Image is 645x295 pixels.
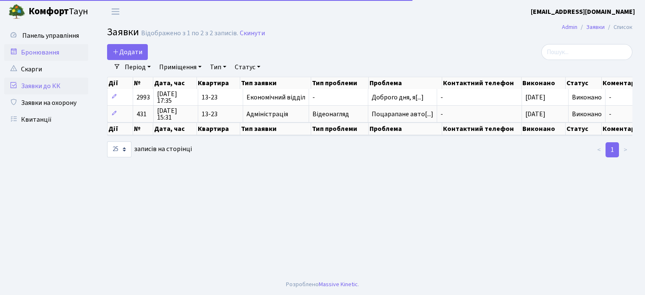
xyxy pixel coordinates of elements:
span: Виконано [572,93,602,102]
span: Заявки [107,25,139,39]
span: - [440,94,518,101]
a: Статус [231,60,264,74]
span: Адміністрація [246,111,305,117]
a: Бронювання [4,44,88,61]
span: [DATE] 17:35 [157,91,194,104]
th: № [133,77,154,89]
span: Панель управління [22,31,79,40]
th: Дії [107,77,133,89]
th: № [133,123,154,135]
span: - [312,94,364,101]
span: Поцарапане авто[...] [372,110,433,119]
li: Список [605,23,632,32]
span: Додати [113,47,142,57]
select: записів на сторінці [107,141,131,157]
a: Період [121,60,154,74]
a: Заявки на охорону [4,94,88,111]
span: Відеонагляд [312,111,364,117]
th: Статус [566,77,602,89]
th: Тип заявки [240,123,311,135]
button: Переключити навігацію [105,5,126,18]
th: Дії [107,123,133,135]
img: logo.png [8,3,25,20]
a: 1 [606,142,619,157]
th: Виконано [522,123,566,135]
nav: breadcrumb [549,18,645,36]
a: Додати [107,44,148,60]
span: [DATE] [525,110,545,119]
input: Пошук... [541,44,632,60]
a: Панель управління [4,27,88,44]
a: Скарги [4,61,88,78]
span: [DATE] 15:31 [157,107,194,121]
span: - [440,111,518,117]
span: 13-23 [202,94,239,101]
a: Admin [562,23,577,31]
span: Виконано [572,110,602,119]
span: [DATE] [525,93,545,102]
th: Квартира [197,123,240,135]
a: [EMAIL_ADDRESS][DOMAIN_NAME] [531,7,635,17]
span: 431 [136,110,147,119]
a: Скинути [240,29,265,37]
a: Заявки [586,23,605,31]
a: Квитанції [4,111,88,128]
span: Доброго дня, я[...] [372,93,424,102]
th: Тип проблеми [311,123,369,135]
th: Виконано [522,77,566,89]
span: 2993 [136,93,150,102]
th: Контактний телефон [442,77,522,89]
b: Комфорт [29,5,69,18]
a: Приміщення [156,60,205,74]
th: Проблема [369,123,442,135]
th: Статус [566,123,602,135]
span: Таун [29,5,88,19]
a: Тип [207,60,230,74]
th: Дата, час [153,77,197,89]
span: Економічний відділ [246,94,305,101]
th: Квартира [197,77,240,89]
th: Тип проблеми [311,77,369,89]
a: Massive Kinetic [319,280,358,289]
div: Відображено з 1 по 2 з 2 записів. [141,29,238,37]
th: Контактний телефон [442,123,522,135]
th: Проблема [369,77,442,89]
div: Розроблено . [286,280,359,289]
th: Тип заявки [240,77,311,89]
a: Заявки до КК [4,78,88,94]
label: записів на сторінці [107,141,192,157]
b: [EMAIL_ADDRESS][DOMAIN_NAME] [531,7,635,16]
th: Дата, час [153,123,197,135]
span: 13-23 [202,111,239,117]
